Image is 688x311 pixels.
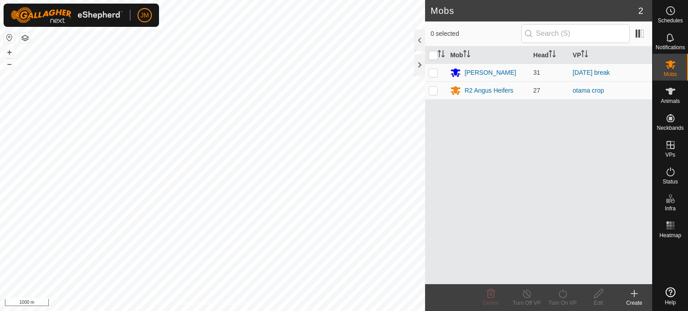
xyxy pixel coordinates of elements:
a: Contact Us [221,299,248,307]
span: 0 selected [430,29,521,38]
p-sorticon: Activate to sort [581,51,588,59]
a: otama crop [573,87,604,94]
span: 27 [533,87,541,94]
span: VPs [665,152,675,158]
a: Help [653,284,688,309]
span: JM [141,11,149,20]
th: VP [569,47,652,64]
input: Search (S) [521,24,630,43]
span: Delete [483,300,499,306]
h2: Mobs [430,5,638,16]
div: [PERSON_NAME] [464,68,516,77]
div: Create [616,299,652,307]
p-sorticon: Activate to sort [549,51,556,59]
img: Gallagher Logo [11,7,123,23]
p-sorticon: Activate to sort [438,51,445,59]
a: Privacy Policy [177,299,211,307]
div: Edit [580,299,616,307]
button: + [4,47,15,58]
th: Head [530,47,569,64]
div: Turn On VP [545,299,580,307]
button: Map Layers [20,33,30,43]
span: Status [662,179,678,184]
span: Heatmap [659,233,681,238]
span: Mobs [664,72,677,77]
span: 31 [533,69,541,76]
button: – [4,59,15,69]
span: Schedules [658,18,683,23]
span: Neckbands [657,125,684,131]
th: Mob [447,47,529,64]
span: Infra [665,206,675,211]
div: Turn Off VP [509,299,545,307]
div: R2 Angus Heifers [464,86,513,95]
span: Notifications [656,45,685,50]
span: Help [665,300,676,305]
a: [DATE] break [573,69,610,76]
span: 2 [638,4,643,17]
button: Reset Map [4,32,15,43]
p-sorticon: Activate to sort [463,51,470,59]
span: Animals [661,98,680,104]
